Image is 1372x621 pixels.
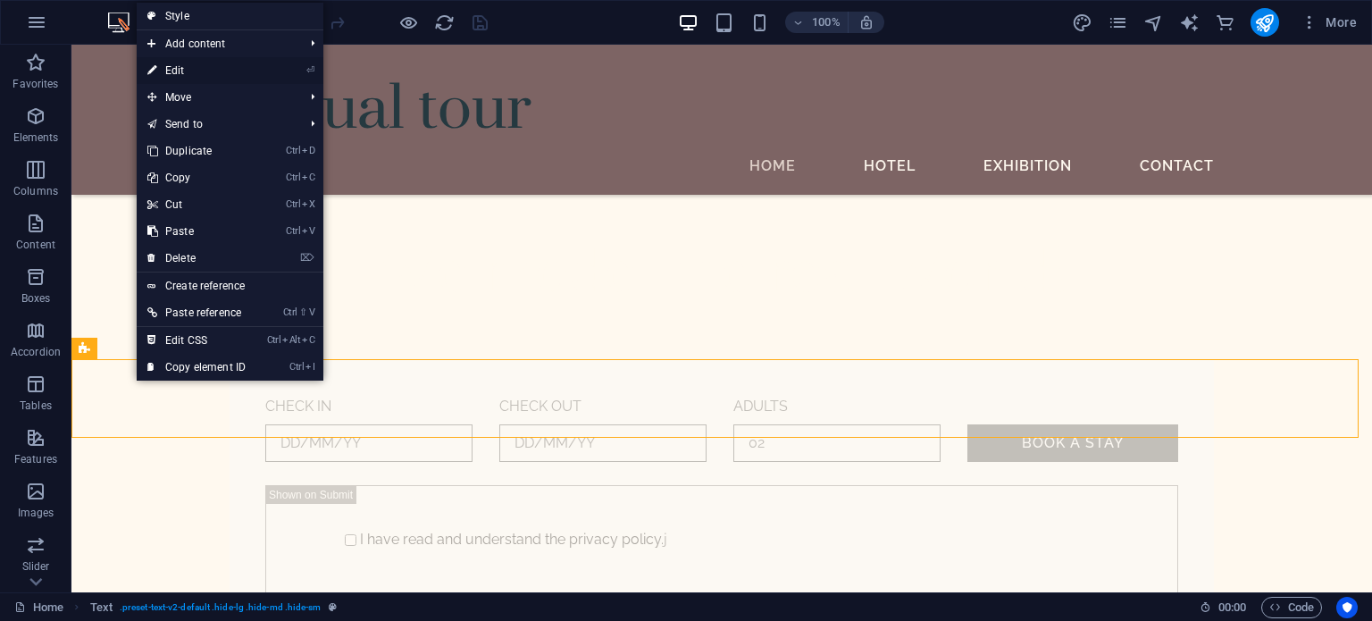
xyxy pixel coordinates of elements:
[137,111,297,138] a: Send to
[300,252,314,264] i: ⌦
[434,13,455,33] i: Reload page
[1108,12,1129,33] button: pages
[137,327,256,354] a: CtrlAltCEdit CSS
[812,12,841,33] h6: 100%
[1261,597,1322,618] button: Code
[137,84,297,111] span: Move
[137,3,323,29] a: Style
[21,291,51,306] p: Boxes
[137,245,256,272] a: ⌦Delete
[14,452,57,466] p: Features
[309,306,314,318] i: V
[282,334,300,346] i: Alt
[1200,597,1247,618] h6: Session time
[306,64,314,76] i: ⏎
[1293,8,1364,37] button: More
[13,130,59,145] p: Elements
[13,77,58,91] p: Favorites
[1072,12,1093,33] button: design
[22,559,50,574] p: Slider
[137,30,297,57] span: Add content
[1215,13,1235,33] i: Commerce
[137,273,323,299] a: Create reference
[286,225,300,237] i: Ctrl
[1336,597,1358,618] button: Usercentrics
[302,198,314,210] i: X
[286,145,300,156] i: Ctrl
[1072,13,1092,33] i: Design (Ctrl+Alt+Y)
[13,184,58,198] p: Columns
[397,12,419,33] button: Click here to leave preview mode and continue editing
[1251,8,1279,37] button: publish
[137,354,256,381] a: CtrlICopy element ID
[305,361,314,373] i: I
[137,138,256,164] a: CtrlDDuplicate
[302,172,314,183] i: C
[137,218,256,245] a: CtrlVPaste
[90,597,113,618] span: Click to select. Double-click to edit
[1218,597,1246,618] span: 00 00
[1215,12,1236,33] button: commerce
[120,597,322,618] span: . preset-text-v2-default .hide-lg .hide-md .hide-sm
[137,57,256,84] a: ⏎Edit
[1301,13,1357,31] span: More
[20,399,52,413] p: Tables
[1254,13,1275,33] i: Publish
[267,334,281,346] i: Ctrl
[137,164,256,191] a: CtrlCCopy
[18,506,54,520] p: Images
[858,14,874,30] i: On resize automatically adjust zoom level to fit chosen device.
[14,597,63,618] a: Click to cancel selection. Double-click to open Pages
[299,306,307,318] i: ⇧
[1179,13,1200,33] i: AI Writer
[286,198,300,210] i: Ctrl
[90,597,337,618] nav: breadcrumb
[283,306,297,318] i: Ctrl
[286,172,300,183] i: Ctrl
[302,334,314,346] i: C
[16,238,55,252] p: Content
[11,345,61,359] p: Accordion
[289,361,304,373] i: Ctrl
[302,145,314,156] i: D
[433,12,455,33] button: reload
[785,12,849,33] button: 100%
[1179,12,1200,33] button: text_generator
[137,191,256,218] a: CtrlXCut
[103,12,237,33] img: Editor Logo
[1231,600,1234,614] span: :
[1143,13,1164,33] i: Navigator
[329,602,337,612] i: This element is a customizable preset
[1143,12,1165,33] button: navigator
[1108,13,1128,33] i: Pages (Ctrl+Alt+S)
[302,225,314,237] i: V
[137,299,256,326] a: Ctrl⇧VPaste reference
[1269,597,1314,618] span: Code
